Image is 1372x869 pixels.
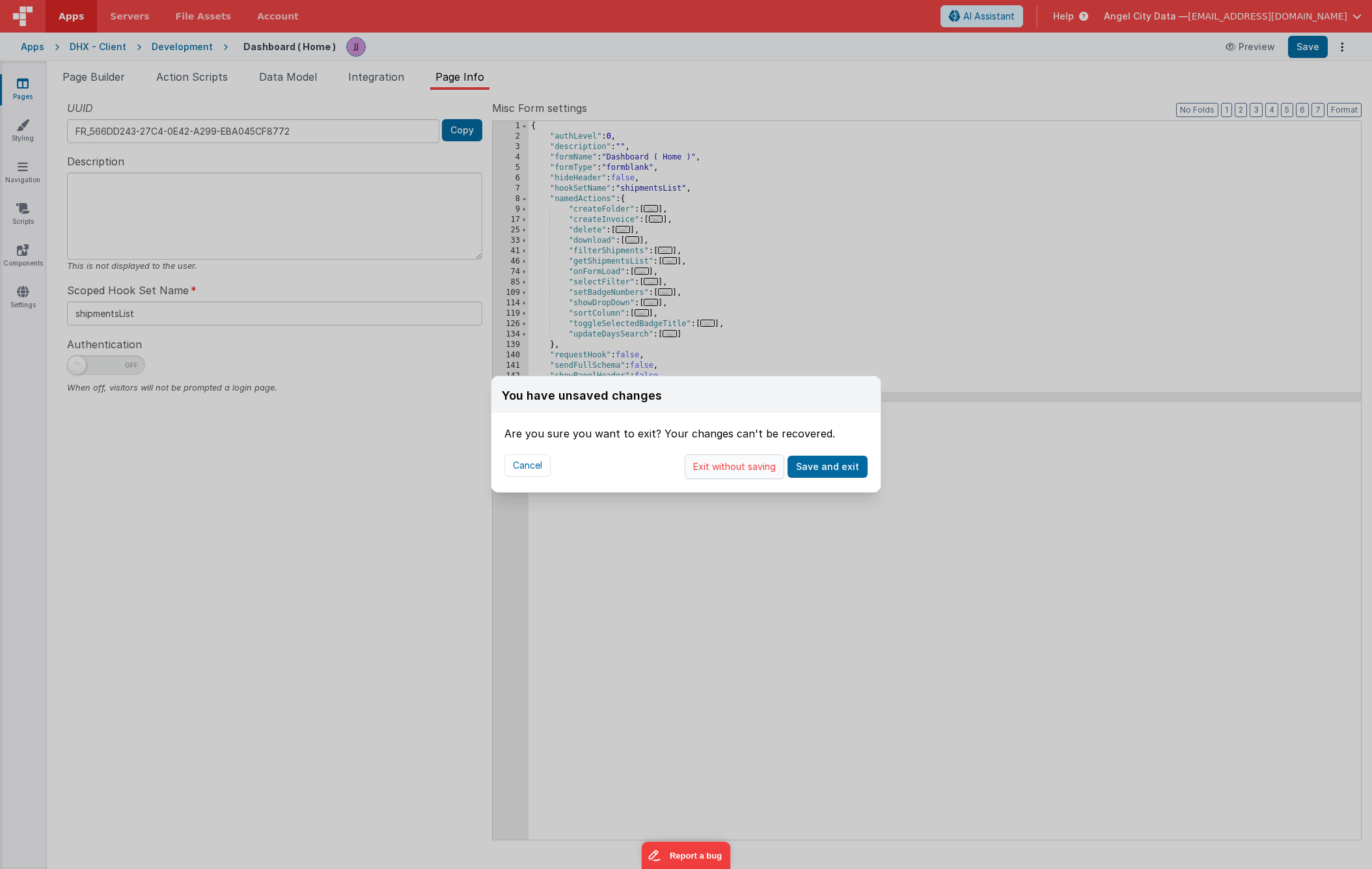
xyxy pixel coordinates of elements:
[788,456,868,478] button: Save and exit
[504,413,868,441] div: Are you sure you want to exit? Your changes can't be recovered.
[642,842,731,869] iframe: Marker.io feedback button
[504,454,551,476] button: Cancel
[502,387,662,405] div: You have unsaved changes
[685,454,784,479] button: Exit without saving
